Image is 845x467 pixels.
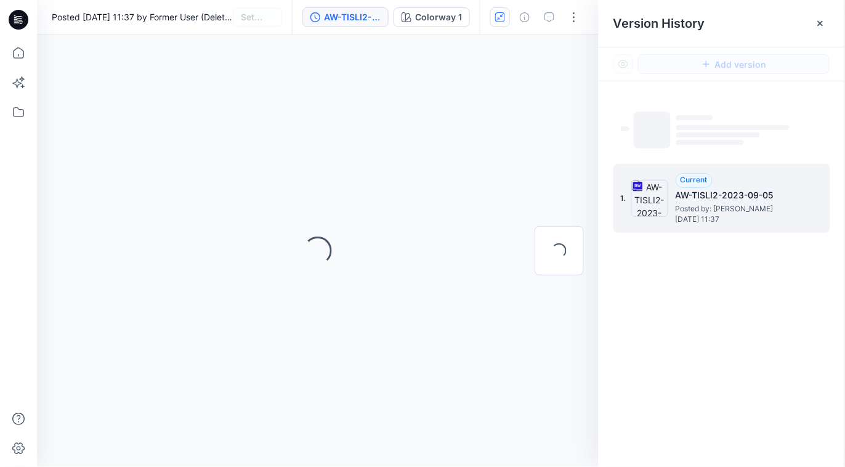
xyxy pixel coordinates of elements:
span: ‌ [621,126,629,131]
button: AW-TISLI2-2023-09-05 [302,7,389,27]
span: ‌ [676,115,713,120]
a: Former User (Deleted User) [150,12,259,22]
span: Version History [613,16,705,31]
span: ‌ [676,125,790,130]
span: Posted by: Anja Leipner [676,203,799,215]
button: Close [815,18,825,28]
span: ‌ [676,132,760,137]
button: Add version [638,54,830,74]
span: [DATE] 11:37 [676,215,799,224]
h5: AW-TISLI2-2023-09-05 [676,188,799,203]
button: Show Hidden Versions [613,54,633,74]
div: AW-TISLI2-2023-09-05 [324,10,381,24]
span: Current [681,175,708,184]
span: ‌ [634,112,671,148]
span: 1. [621,193,626,204]
span: Posted [DATE] 11:37 by [52,10,233,23]
button: Colorway 1 [394,7,470,27]
div: Colorway 1 [415,10,462,24]
img: AW-TISLI2-2023-09-05 [631,180,668,217]
span: ‌ [676,140,744,145]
